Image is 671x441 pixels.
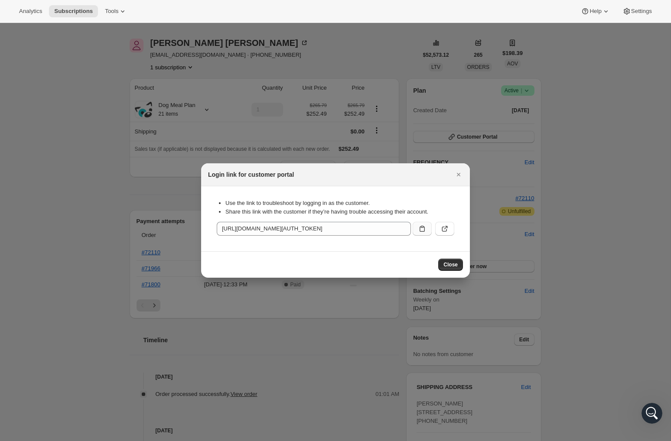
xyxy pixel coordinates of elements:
[49,5,98,17] button: Subscriptions
[225,199,454,208] li: Use the link to troubleshoot by logging in as the customer.
[617,5,657,17] button: Settings
[443,261,458,268] span: Close
[453,169,465,181] button: Close
[631,8,652,15] span: Settings
[438,259,463,271] button: Close
[100,5,132,17] button: Tools
[225,208,454,216] li: Share this link with the customer if they’re having trouble accessing their account.
[14,5,47,17] button: Analytics
[576,5,615,17] button: Help
[105,8,118,15] span: Tools
[590,8,601,15] span: Help
[208,170,294,179] h2: Login link for customer portal
[642,403,662,424] iframe: Intercom live chat
[54,8,93,15] span: Subscriptions
[19,8,42,15] span: Analytics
